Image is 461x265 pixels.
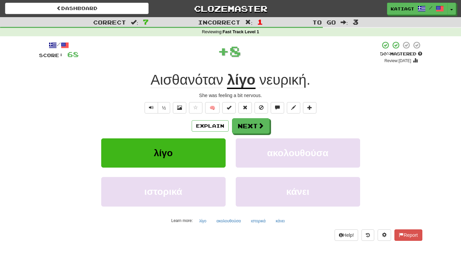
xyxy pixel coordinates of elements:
button: 🧠 [205,102,220,114]
span: νευρική [259,72,306,88]
button: λίγο [195,216,210,226]
button: ½ [158,102,170,114]
button: ιστορικά [101,177,226,206]
strong: Fast Track Level 1 [223,30,259,34]
button: ακολουθούσα [236,138,360,168]
span: / [429,5,432,10]
span: 3 [353,18,358,26]
span: : [245,19,253,25]
button: ακολουθούσα [213,216,245,226]
span: 8 [229,43,241,59]
button: Favorite sentence (alt+f) [189,102,202,114]
button: ιστορικά [247,216,269,226]
div: She was feeling a bit nervous. [39,92,422,99]
button: Set this sentence to 100% Mastered (alt+m) [222,102,236,114]
button: Next [232,118,270,134]
small: Learn more: [171,218,193,223]
span: + [218,41,229,61]
span: katiagt [391,6,414,12]
span: Correct [93,19,126,26]
span: Αισθανόταν [151,72,223,88]
span: : [341,19,348,25]
span: : [131,19,138,25]
span: λίγο [154,148,172,158]
span: 7 [143,18,149,26]
span: κάνει [286,186,309,197]
button: Add to collection (alt+a) [303,102,316,114]
button: Reset to 0% Mastered (alt+r) [238,102,252,114]
small: Review: [DATE] [384,58,411,63]
span: ακολουθούσα [267,148,329,158]
button: Show image (alt+x) [173,102,186,114]
span: 1 [257,18,263,26]
button: Report [394,229,422,241]
a: katiagt / [387,3,448,15]
span: Incorrect [198,19,240,26]
button: Explain [192,120,229,132]
button: Round history (alt+y) [361,229,374,241]
a: Dashboard [5,3,149,14]
a: Clozemaster [159,3,302,14]
button: Help! [335,229,358,241]
button: κάνει [236,177,360,206]
span: 68 [67,50,79,58]
span: ιστορικά [144,186,182,197]
span: . [256,72,311,88]
u: λίγο [227,72,255,89]
button: λίγο [101,138,226,168]
button: Edit sentence (alt+d) [287,102,300,114]
button: Play sentence audio (ctl+space) [145,102,158,114]
div: / [39,41,79,49]
div: Text-to-speech controls [143,102,170,114]
button: Ignore sentence (alt+i) [255,102,268,114]
div: Mastered [380,51,422,57]
button: Discuss sentence (alt+u) [271,102,284,114]
span: To go [312,19,336,26]
button: κάνει [272,216,289,226]
span: Score: [39,52,63,58]
span: 50 % [380,51,390,56]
